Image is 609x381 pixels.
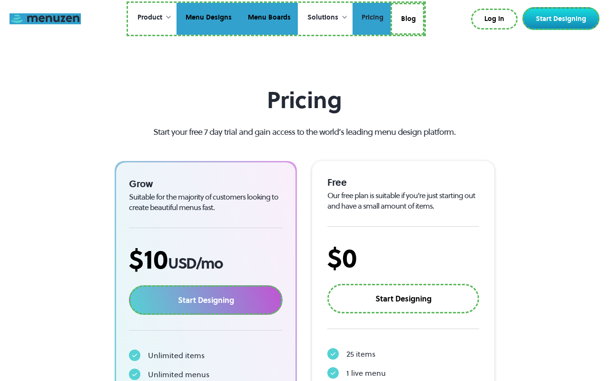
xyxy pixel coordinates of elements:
div: Free [327,176,479,189]
span: /mo [196,253,223,274]
h1: Pricing [137,87,473,114]
div: Product [138,12,162,23]
div: Solutions [307,12,338,23]
a: Start Designing [522,7,599,30]
div: Unlimited items [148,350,205,361]
div: $10 [129,243,283,275]
a: Log In [471,9,518,30]
div: Unlimited menus [148,369,209,380]
div: Suitable for the majority of customers looking to create beautiful menus fast. [129,192,283,212]
p: Start your free 7 day trial and gain access to the world’s leading menu design platform. [137,125,473,138]
div: $0 [327,242,479,274]
span: USD [168,253,196,274]
div: 1 live menu [346,367,386,379]
div: Product [128,3,177,32]
a: Pricing [353,3,391,35]
a: Start Designing [129,285,283,315]
a: Menu Designs [177,3,239,35]
div: 25 items [346,348,375,360]
div: Solutions [298,3,353,32]
div: Grow [129,178,283,190]
div: Our free plan is suitable if you’re just starting out and have a small amount of items. [327,190,479,211]
a: Menu Boards [239,3,298,35]
a: Blog [391,3,424,35]
a: Start Designing [327,284,479,313]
